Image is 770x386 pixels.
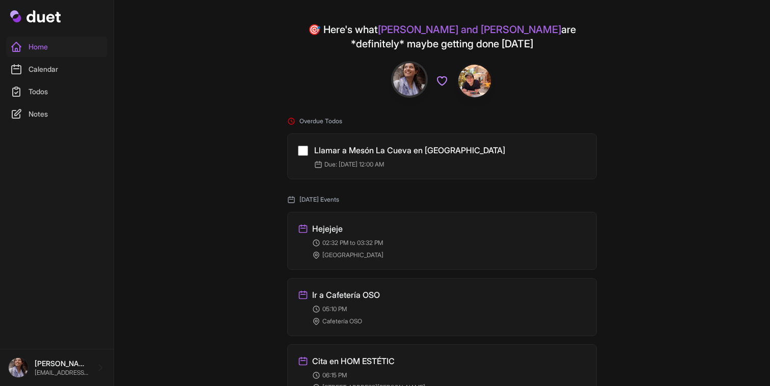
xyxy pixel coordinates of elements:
[312,355,395,367] h3: Cita en HOM ESTÉTIC
[314,145,505,155] a: Llamar a Mesón La Cueva en [GEOGRAPHIC_DATA]
[287,196,597,204] h2: [DATE] Events
[322,251,383,259] span: [GEOGRAPHIC_DATA]
[314,160,384,169] span: Due: [DATE] 12:00 AM
[322,305,347,313] span: 05:10 PM
[6,104,107,124] a: Notes
[35,369,89,377] p: [EMAIL_ADDRESS][DOMAIN_NAME]
[287,22,597,51] h4: 🎯 Here's what are *definitely* maybe getting done [DATE]
[322,239,383,247] span: 02:32 PM to 03:32 PM
[6,37,107,57] a: Home
[298,223,586,259] a: Hejejeje 02:32 PM to 03:32 PM [GEOGRAPHIC_DATA]
[458,65,491,97] img: IMG_0065.jpeg
[8,357,105,378] a: [PERSON_NAME] [EMAIL_ADDRESS][DOMAIN_NAME]
[378,23,561,36] span: [PERSON_NAME] and [PERSON_NAME]
[8,357,29,378] img: IMG_7956.png
[6,59,107,79] a: Calendar
[287,117,597,125] h2: Overdue Todos
[312,289,380,301] h3: Ir a Cafetería OSO
[6,81,107,102] a: Todos
[322,317,362,325] span: Cafetería OSO
[35,359,89,369] p: [PERSON_NAME]
[312,223,343,235] h3: Hejejeje
[393,63,426,96] img: IMG_7956.png
[322,371,347,379] span: 06:15 PM
[298,289,586,325] a: Ir a Cafetería OSO 05:10 PM Cafetería OSO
